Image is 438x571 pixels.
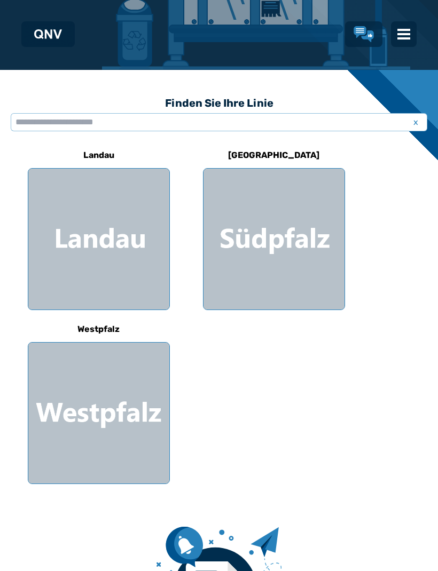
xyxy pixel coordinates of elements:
a: [GEOGRAPHIC_DATA] Region Südpfalz [203,142,345,310]
a: Landau Region Landau [28,142,170,310]
h6: Landau [79,147,119,164]
h3: Finden Sie Ihre Linie [11,91,427,115]
a: Lob & Kritik [354,26,374,42]
img: menu [397,28,410,41]
img: QNV Logo [34,29,62,39]
a: QNV Logo [34,26,62,43]
h6: [GEOGRAPHIC_DATA] [224,147,324,164]
span: x [408,116,423,129]
h6: Westpfalz [73,321,124,338]
a: Westpfalz Region Westpfalz [28,316,170,484]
